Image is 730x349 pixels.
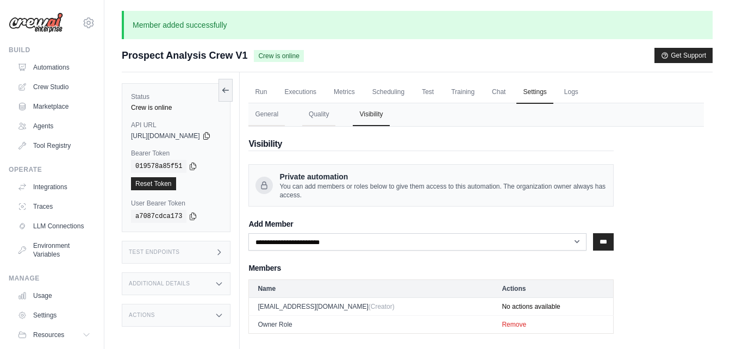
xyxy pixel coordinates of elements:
[9,46,95,54] div: Build
[502,320,526,329] button: Remove
[131,160,186,173] code: 019578a85f51
[122,48,247,63] span: Prospect Analysis Crew V1
[131,177,176,190] a: Reset Token
[248,264,614,273] h3: Members
[9,13,63,33] img: Logo
[248,103,704,126] nav: Tabs
[366,81,411,104] a: Scheduling
[131,132,200,140] span: [URL][DOMAIN_NAME]
[131,149,221,158] label: Bearer Token
[129,249,180,255] h3: Test Endpoints
[122,11,713,39] p: Member added successfully
[353,103,389,126] button: Visibility
[13,326,95,344] button: Resources
[654,48,713,63] button: Get Support
[248,220,614,229] h3: Add Member
[415,81,440,104] a: Test
[131,199,221,208] label: User Bearer Token
[129,281,190,287] h3: Additional Details
[558,81,585,104] a: Logs
[131,121,221,129] label: API URL
[9,274,95,283] div: Manage
[33,331,64,339] span: Resources
[445,81,481,104] a: Training
[254,50,303,62] span: Crew is online
[249,315,493,333] td: Owner Role
[129,312,155,319] h3: Actions
[13,217,95,235] a: LLM Connections
[302,103,335,126] button: Quality
[369,303,395,310] span: (Creator)
[327,81,361,104] a: Metrics
[13,59,95,76] a: Automations
[279,182,607,200] span: You can add members or roles below to give them access to this automation. The organization owner...
[13,98,95,115] a: Marketplace
[248,138,614,151] h2: Visibility
[131,210,186,223] code: a7087cdca173
[13,178,95,196] a: Integrations
[13,78,95,96] a: Crew Studio
[278,81,323,104] a: Executions
[9,165,95,174] div: Operate
[493,279,614,297] th: Actions
[516,81,553,104] a: Settings
[13,237,95,263] a: Environment Variables
[131,92,221,101] label: Status
[13,137,95,154] a: Tool Registry
[13,287,95,304] a: Usage
[493,297,614,315] td: No actions available
[13,198,95,215] a: Traces
[131,103,221,112] div: Crew is online
[249,297,493,315] td: [EMAIL_ADDRESS][DOMAIN_NAME]
[249,279,493,297] th: Name
[485,81,512,104] a: Chat
[13,307,95,324] a: Settings
[13,117,95,135] a: Agents
[248,81,273,104] a: Run
[248,103,285,126] button: General
[279,171,607,182] span: Private automation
